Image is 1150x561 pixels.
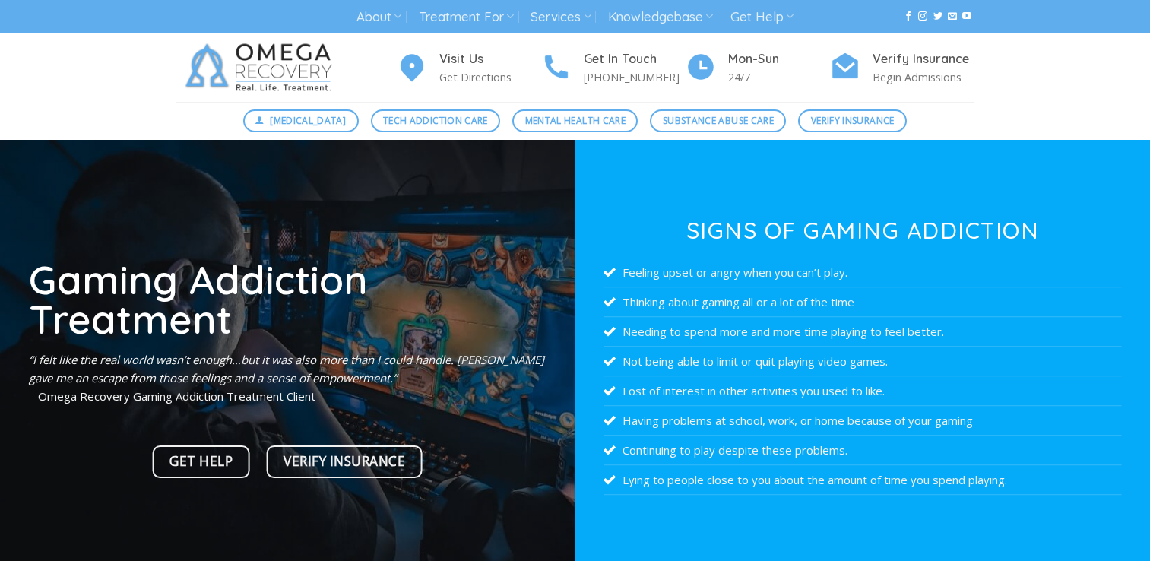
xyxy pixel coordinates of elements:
li: Having problems at school, work, or home because of your gaming [604,406,1121,436]
li: Needing to spend more and more time playing to feel better. [604,317,1121,347]
span: Get Help [169,451,233,472]
a: About [356,3,401,31]
span: Mental Health Care [525,113,626,128]
h4: Mon-Sun [728,49,830,69]
h3: Signs of Gaming Addiction [604,219,1121,242]
em: “I felt like the real world wasn’t enough…but it was also more than I could handle. [PERSON_NAME]... [29,352,544,385]
span: Verify Insurance [284,451,405,472]
h1: Gaming Addiction Treatment [29,259,546,339]
a: Get Help [730,3,794,31]
span: Substance Abuse Care [663,113,774,128]
a: Verify Insurance [798,109,907,132]
p: [PHONE_NUMBER] [584,68,686,86]
a: Visit Us Get Directions [397,49,541,87]
a: Follow on YouTube [962,11,971,22]
a: Services [531,3,591,31]
h4: Get In Touch [584,49,686,69]
span: Verify Insurance [811,113,895,128]
p: Begin Admissions [873,68,974,86]
a: [MEDICAL_DATA] [243,109,359,132]
a: Get In Touch [PHONE_NUMBER] [541,49,686,87]
a: Follow on Instagram [918,11,927,22]
p: Get Directions [439,68,541,86]
p: – Omega Recovery Gaming Addiction Treatment Client [29,350,546,405]
h4: Verify Insurance [873,49,974,69]
li: Continuing to play despite these problems. [604,436,1121,465]
span: [MEDICAL_DATA] [270,113,346,128]
a: Tech Addiction Care [371,109,501,132]
a: Verify Insurance [266,445,423,478]
span: Tech Addiction Care [383,113,488,128]
a: Knowledgebase [608,3,713,31]
li: Lost of interest in other activities you used to like. [604,376,1121,406]
li: Lying to people close to you about the amount of time you spend playing. [604,465,1121,495]
img: Omega Recovery [176,33,347,102]
li: Feeling upset or angry when you can’t play. [604,258,1121,287]
a: Treatment For [419,3,514,31]
a: Send us an email [948,11,957,22]
a: Get Help [153,445,251,478]
li: Thinking about gaming all or a lot of the time [604,287,1121,317]
a: Substance Abuse Care [650,109,786,132]
a: Follow on Twitter [933,11,942,22]
p: 24/7 [728,68,830,86]
li: Not being able to limit or quit playing video games. [604,347,1121,376]
a: Verify Insurance Begin Admissions [830,49,974,87]
h4: Visit Us [439,49,541,69]
a: Follow on Facebook [904,11,913,22]
a: Mental Health Care [512,109,638,132]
